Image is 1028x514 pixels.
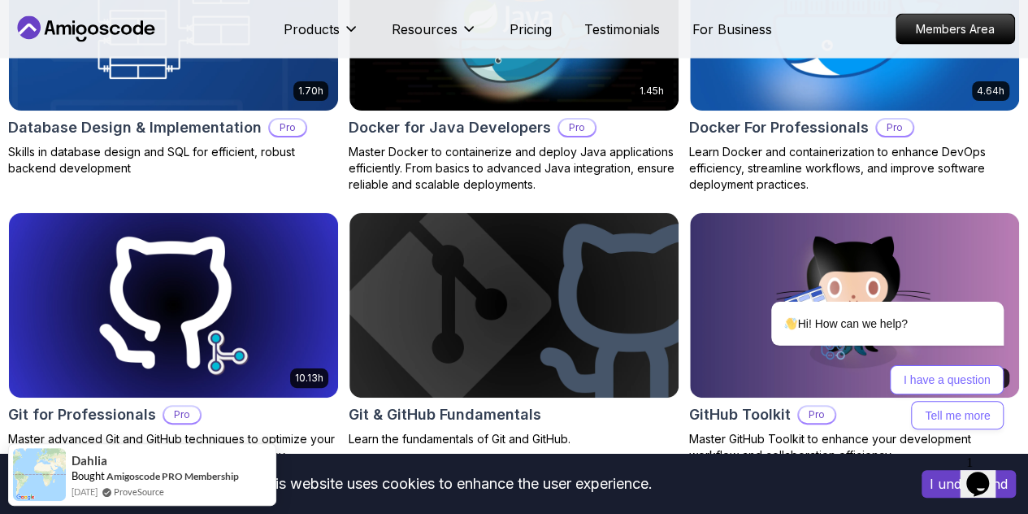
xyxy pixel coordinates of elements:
[896,15,1014,44] p: Members Area
[559,120,595,136] p: Pro
[719,174,1012,441] iframe: chat widget
[960,449,1012,498] iframe: chat widget
[689,403,791,426] h2: GitHub Toolkit
[270,120,306,136] p: Pro
[295,372,323,385] p: 10.13h
[392,20,458,39] p: Resources
[689,431,1020,464] p: Master GitHub Toolkit to enhance your development workflow and collaboration efficiency.
[896,14,1015,45] a: Members Area
[284,20,340,39] p: Products
[690,213,1019,398] img: GitHub Toolkit card
[584,20,660,39] a: Testimonials
[689,144,1020,193] p: Learn Docker and containerization to enhance DevOps efficiency, streamline workflows, and improve...
[114,486,164,497] a: ProveSource
[72,485,98,499] span: [DATE]
[692,20,772,39] a: For Business
[12,466,897,502] div: This website uses cookies to enhance the user experience.
[9,213,338,398] img: Git for Professionals card
[284,20,359,52] button: Products
[977,85,1004,98] p: 4.64h
[106,470,239,482] a: Amigoscode PRO Membership
[922,470,1016,498] button: Accept cookies
[72,469,105,482] span: Bought
[349,213,679,398] img: Git & GitHub Fundamentals card
[349,431,679,447] p: Learn the fundamentals of Git and GitHub.
[164,407,200,423] p: Pro
[72,454,107,468] span: Dahlia
[349,403,541,426] h2: Git & GitHub Fundamentals
[349,144,679,193] p: Master Docker to containerize and deploy Java applications efficiently. From basics to advanced J...
[8,431,339,464] p: Master advanced Git and GitHub techniques to optimize your development workflow and collaboration...
[640,85,664,98] p: 1.45h
[689,212,1020,464] a: GitHub Toolkit card2.10hGitHub ToolkitProMaster GitHub Toolkit to enhance your development workfl...
[8,212,339,464] a: Git for Professionals card10.13hGit for ProfessionalsProMaster advanced Git and GitHub techniques...
[510,20,552,39] a: Pricing
[8,403,156,426] h2: Git for Professionals
[298,85,323,98] p: 1.70h
[8,144,339,176] p: Skills in database design and SQL for efficient, robust backend development
[877,120,913,136] p: Pro
[349,212,679,447] a: Git & GitHub Fundamentals cardGit & GitHub FundamentalsLearn the fundamentals of Git and GitHub.
[392,20,477,52] button: Resources
[689,116,869,139] h2: Docker For Professionals
[13,448,66,501] img: provesource social proof notification image
[349,116,551,139] h2: Docker for Java Developers
[8,116,262,139] h2: Database Design & Implementation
